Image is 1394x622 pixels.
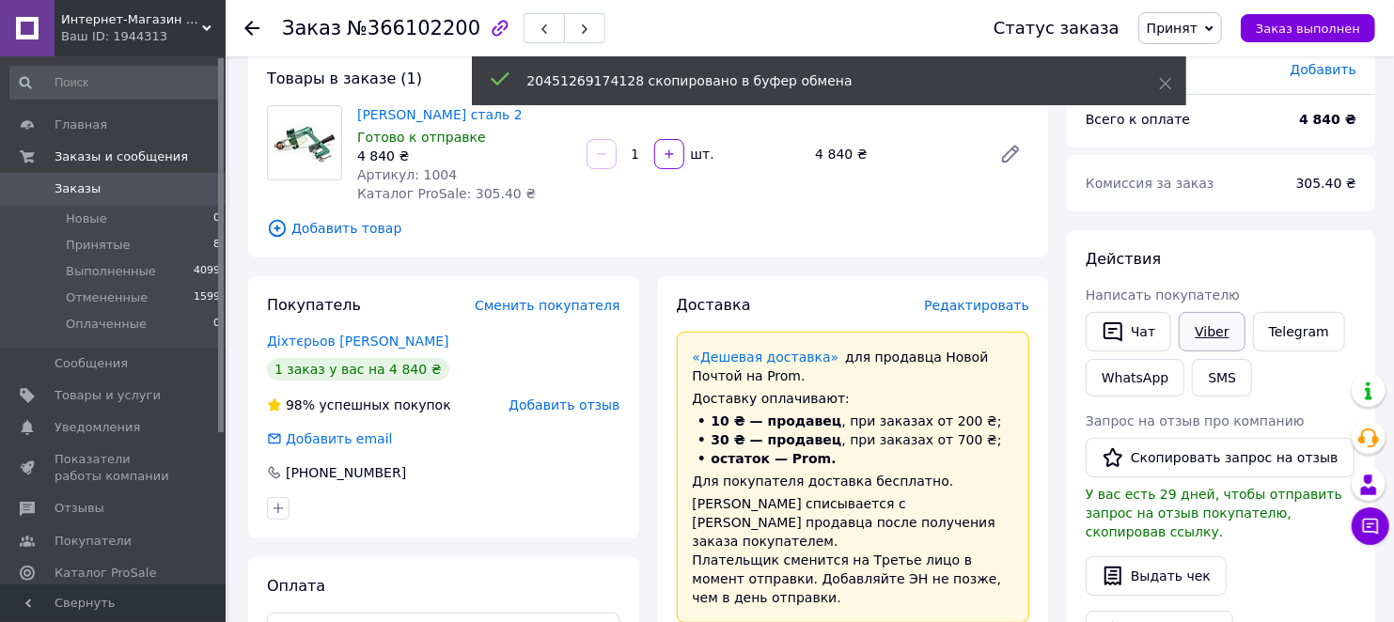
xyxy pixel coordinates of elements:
span: Товары в заказе (1) [267,70,422,87]
div: 20451269174128 скопировано в буфер обмена [527,71,1112,90]
div: успешных покупок [267,396,451,414]
div: Вернуться назад [244,19,259,38]
span: Заказы [55,180,101,197]
span: Готово к отправке [357,130,486,145]
span: Сообщения [55,355,128,372]
button: Чат с покупателем [1352,507,1389,545]
span: Добавить [1291,62,1356,77]
span: Добавить отзыв [509,397,619,412]
span: Всего к оплате [1086,112,1190,127]
div: [PERSON_NAME] списывается с [PERSON_NAME] продавца после получения заказа покупателем. Плательщик... [693,494,1014,607]
button: Выдать чек [1086,556,1227,596]
span: 0 [213,210,220,227]
span: Выполненные [66,263,156,280]
a: Telegram [1253,312,1345,351]
span: Заказы и сообщения [55,148,188,165]
div: Статус заказа [994,19,1120,38]
span: Отзывы [55,500,104,517]
span: Действия [1086,250,1161,268]
div: 4 840 ₴ [807,141,984,167]
a: Viber [1179,312,1245,351]
span: Доставка [677,296,751,314]
div: шт. [686,145,716,163]
span: Новые [66,210,107,227]
li: , при заказах от 700 ₴; [693,430,1014,449]
button: Заказ выполнен [1241,14,1375,42]
span: 98% [286,397,315,412]
span: Заказ [282,17,341,39]
span: Главная [55,117,107,133]
b: 4 840 ₴ [1299,112,1356,127]
input: Поиск [9,66,222,100]
span: У вас есть 29 дней, чтобы отправить запрос на отзыв покупателю, скопировав ссылку. [1086,487,1342,539]
span: Артикул: 1004 [357,167,457,182]
span: Товары и услуги [55,387,161,404]
span: остаток — Prom. [712,451,837,466]
span: Покупатель [267,296,361,314]
div: [PHONE_NUMBER] [284,463,408,482]
span: Каталог ProSale: 305.40 ₴ [357,186,536,201]
span: Принятые [66,237,131,254]
a: Діхтєрьов [PERSON_NAME] [267,334,449,349]
img: Орехокол Бабочка сталь 2 [268,118,341,168]
div: Ваш ID: 1944313 [61,28,226,45]
span: Написать покупателю [1086,288,1240,303]
a: Редактировать [992,135,1029,173]
span: 10 ₴ — продавец [712,413,842,428]
a: [PERSON_NAME] сталь 2 [357,107,523,122]
span: Заказ выполнен [1256,22,1360,36]
div: для продавца Новой Почтой на Prom. [693,348,1014,385]
div: Добавить email [265,429,395,448]
span: Уведомления [55,419,140,436]
div: Для покупателя доставка бесплатно. [693,472,1014,490]
span: 4099 [194,263,220,280]
div: Добавить email [284,429,395,448]
span: Каталог ProSale [55,565,156,582]
span: Показатели работы компании [55,451,174,485]
button: SMS [1192,359,1252,397]
div: 1 заказ у вас на 4 840 ₴ [267,358,449,381]
span: Редактировать [924,298,1029,313]
span: Оплата [267,577,325,595]
div: 4 840 ₴ [357,147,572,165]
div: Доставку оплачивают: [693,389,1014,408]
span: Добавить товар [267,218,1029,239]
span: Интернет-Магазин "Бездельник" [61,11,202,28]
a: WhatsApp [1086,359,1184,397]
li: , при заказах от 200 ₴; [693,412,1014,430]
button: Скопировать запрос на отзыв [1086,438,1355,477]
span: 305.40 ₴ [1296,176,1356,191]
button: Чат [1086,312,1171,351]
span: Запрос на отзыв про компанию [1086,413,1305,428]
a: «Дешевая доставка» [693,350,839,365]
span: Оплаченные [66,316,147,333]
span: Принят [1147,21,1198,36]
span: Отмененные [66,289,148,306]
span: №366102200 [347,17,480,39]
span: Покупатели [55,533,132,550]
span: Комиссия за заказ [1086,176,1214,191]
span: 1599 [194,289,220,306]
span: 0 [213,316,220,333]
span: 30 ₴ — продавец [712,432,842,447]
span: Сменить покупателя [475,298,619,313]
span: 8 [213,237,220,254]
